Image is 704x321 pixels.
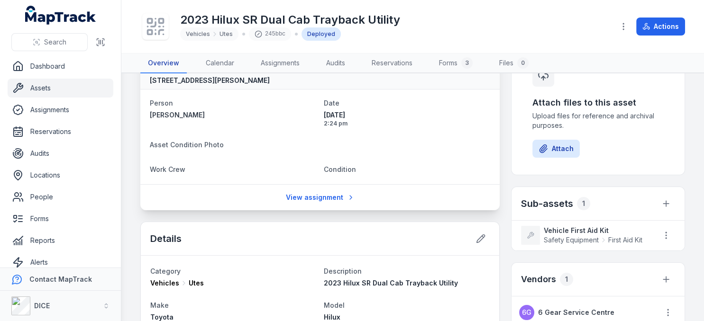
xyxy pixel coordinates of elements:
span: Date [324,99,339,107]
a: Reports [8,231,113,250]
a: MapTrack [25,6,96,25]
strong: [STREET_ADDRESS][PERSON_NAME] [150,76,270,85]
a: Audits [8,144,113,163]
span: Make [150,301,169,309]
a: Dashboard [8,57,113,76]
a: Forms3 [431,53,480,73]
h2: Sub-assets [521,197,573,210]
a: Files0 [492,53,536,73]
span: Hilux [324,313,340,321]
button: Actions [636,18,685,36]
span: Utes [189,278,204,288]
div: 3 [461,57,473,69]
a: Audits [319,53,353,73]
span: Work Crew [150,165,185,173]
div: 1 [577,197,590,210]
span: Upload files for reference and archival purposes. [532,111,664,130]
span: Model [324,301,345,309]
button: Attach [532,140,580,158]
a: Overview [140,53,187,73]
a: [PERSON_NAME] [150,110,316,120]
a: Assignments [8,100,113,119]
a: 6G6 Gear Service Centre [519,305,649,320]
span: Search [44,37,66,47]
a: Reservations [364,53,420,73]
span: 2023 Hilux SR Dual Cab Trayback Utility [324,279,458,287]
span: Condition [324,165,356,173]
div: Deployed [302,27,341,41]
span: Description [324,267,362,275]
a: People [8,187,113,206]
div: 245bbc [249,27,291,41]
a: Locations [8,166,113,185]
a: View assignment [280,188,361,206]
a: Reservations [8,122,113,141]
strong: DICE [34,302,50,310]
span: Person [150,99,173,107]
button: Search [11,33,88,51]
div: 0 [517,57,529,69]
h1: 2023 Hilux SR Dual Cab Trayback Utility [180,12,400,27]
time: 09/09/2025, 2:24:12 pm [324,110,490,127]
h3: Vendors [521,273,556,286]
span: Safety Equipment [544,235,599,245]
span: [DATE] [324,110,490,120]
span: 6G [522,308,531,317]
strong: 6 Gear Service Centre [538,308,614,317]
a: Forms [8,209,113,228]
span: First Aid Kit [608,235,642,245]
span: 2:24 pm [324,120,490,127]
a: Alerts [8,253,113,272]
a: Assets [8,79,113,98]
span: Vehicles [186,30,210,38]
span: Utes [219,30,233,38]
span: Toyota [150,313,174,321]
a: Vehicle First Aid KitSafety EquipmentFirst Aid Kit [521,226,648,245]
div: 1 [560,273,573,286]
h2: Details [150,232,182,245]
a: Calendar [198,53,242,73]
h3: Attach files to this asset [532,96,664,109]
span: Vehicles [150,278,179,288]
a: Assignments [253,53,307,73]
span: Asset Condition Photo [150,141,224,149]
span: Category [150,267,181,275]
strong: Vehicle First Aid Kit [544,226,648,235]
strong: Contact MapTrack [29,275,92,283]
